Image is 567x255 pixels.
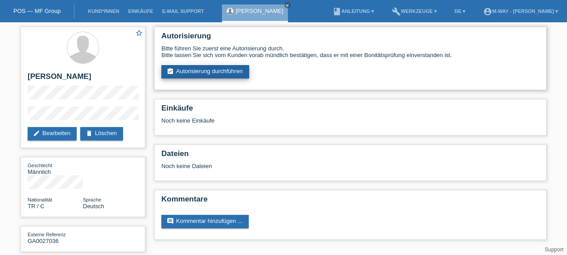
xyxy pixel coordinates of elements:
[545,247,563,253] a: Support
[123,8,157,14] a: Einkäufe
[28,203,45,210] span: Türkei / C / 08.08.1988
[158,8,209,14] a: E-Mail Support
[161,149,539,163] h2: Dateien
[86,130,93,137] i: delete
[28,127,77,140] a: editBearbeiten
[28,231,83,244] div: GA0027036
[236,8,283,14] a: [PERSON_NAME]
[13,8,61,14] a: POS — MF Group
[284,2,291,8] a: close
[33,130,40,137] i: edit
[161,45,539,58] div: Bitte führen Sie zuerst eine Autorisierung durch. Bitte lassen Sie sich vom Kunden vorab mündlich...
[161,65,249,78] a: assignment_turned_inAutorisierung durchführen
[28,197,52,202] span: Nationalität
[161,215,249,228] a: commentKommentar hinzufügen ...
[83,203,104,210] span: Deutsch
[161,195,539,208] h2: Kommentare
[392,7,401,16] i: build
[161,104,539,117] h2: Einkäufe
[80,127,123,140] a: deleteLöschen
[328,8,378,14] a: bookAnleitung ▾
[161,163,434,169] div: Noch keine Dateien
[28,232,66,237] span: Externe Referenz
[450,8,470,14] a: DE ▾
[167,68,174,75] i: assignment_turned_in
[83,8,123,14] a: Kund*innen
[333,7,341,16] i: book
[28,163,52,168] span: Geschlecht
[483,7,492,16] i: account_circle
[161,32,539,45] h2: Autorisierung
[161,117,539,131] div: Noch keine Einkäufe
[83,197,101,202] span: Sprache
[28,162,83,175] div: Männlich
[135,29,143,38] a: star_border
[479,8,563,14] a: account_circlem-way - [PERSON_NAME] ▾
[285,3,290,8] i: close
[28,72,138,86] h2: [PERSON_NAME]
[387,8,441,14] a: buildWerkzeuge ▾
[167,218,174,225] i: comment
[135,29,143,37] i: star_border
